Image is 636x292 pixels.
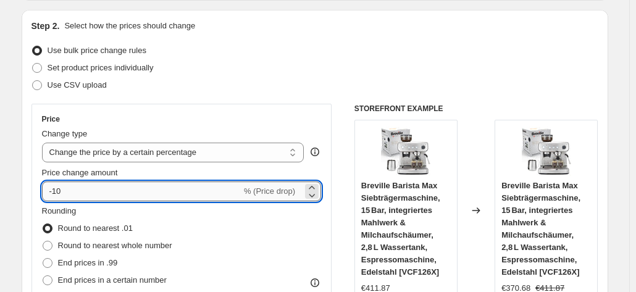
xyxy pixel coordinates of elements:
h6: STOREFRONT EXAMPLE [354,104,598,114]
img: 813kV_3R_eL_80x.jpg [522,127,571,176]
span: Price change amount [42,168,118,177]
span: Change type [42,129,88,138]
p: Select how the prices should change [64,20,195,32]
input: -15 [42,181,241,201]
h3: Price [42,114,60,124]
span: Use CSV upload [48,80,107,90]
span: Use bulk price change rules [48,46,146,55]
span: Breville Barista Max Siebträgermaschine, 15 Bar, integriertes Mahlwerk & Milchaufschäumer, 2,8 L ... [361,181,440,277]
span: End prices in .99 [58,258,118,267]
span: End prices in a certain number [58,275,167,285]
div: help [309,146,321,158]
span: Breville Barista Max Siebträgermaschine, 15 Bar, integriertes Mahlwerk & Milchaufschäumer, 2,8 L ... [501,181,580,277]
span: Set product prices individually [48,63,154,72]
span: % (Price drop) [244,186,295,196]
span: Round to nearest whole number [58,241,172,250]
img: 813kV_3R_eL_80x.jpg [381,127,430,176]
h2: Step 2. [31,20,60,32]
span: Rounding [42,206,77,215]
span: Round to nearest .01 [58,223,133,233]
